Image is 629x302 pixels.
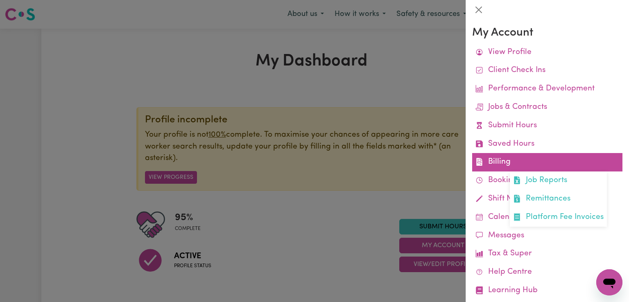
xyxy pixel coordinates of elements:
a: Submit Hours [472,117,622,135]
a: Bookings [472,171,622,190]
h3: My Account [472,26,622,40]
a: Job Reports [510,171,607,190]
a: Calendar [472,208,622,227]
iframe: Botón para iniciar la ventana de mensajería [596,269,622,295]
a: Performance & Development [472,80,622,98]
a: Saved Hours [472,135,622,153]
a: View Profile [472,43,622,62]
a: Jobs & Contracts [472,98,622,117]
a: Platform Fee Invoices [510,208,607,227]
a: Help Centre [472,263,622,282]
a: Messages [472,227,622,245]
a: Remittances [510,190,607,208]
button: Close [472,3,485,16]
a: Shift Notes [472,190,622,208]
a: BillingJob ReportsRemittancesPlatform Fee Invoices [472,153,622,171]
a: Client Check Ins [472,61,622,80]
a: Learning Hub [472,282,622,300]
a: Tax & Super [472,245,622,263]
